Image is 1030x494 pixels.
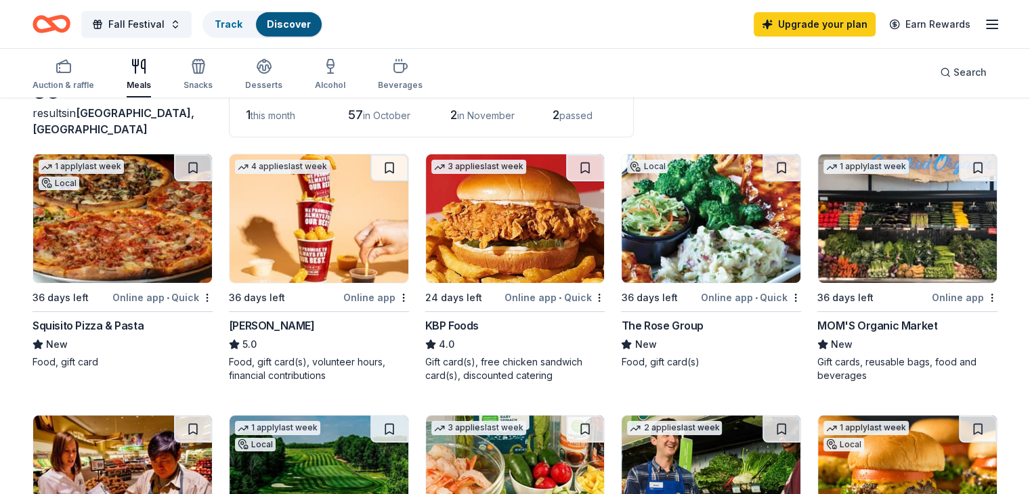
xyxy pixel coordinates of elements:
[425,154,605,382] a: Image for KBP Foods3 applieslast week24 days leftOnline app•QuickKBP Foods4.0Gift card(s), free c...
[621,154,801,369] a: Image for The Rose GroupLocal36 days leftOnline app•QuickThe Rose GroupNewFood, gift card(s)
[245,80,282,91] div: Desserts
[823,438,864,451] div: Local
[246,108,251,122] span: 1
[431,160,526,174] div: 3 applies last week
[81,11,192,38] button: Fall Festival
[425,317,479,334] div: KBP Foods
[127,53,151,97] button: Meals
[202,11,323,38] button: TrackDiscover
[823,421,909,435] div: 1 apply last week
[39,160,124,174] div: 1 apply last week
[818,154,997,283] img: Image for MOM'S Organic Market
[363,110,410,121] span: in October
[627,160,668,173] div: Local
[315,53,345,97] button: Alcohol
[425,290,482,306] div: 24 days left
[184,80,213,91] div: Snacks
[817,355,997,382] div: Gift cards, reusable bags, food and beverages
[33,53,94,97] button: Auction & raffle
[953,64,987,81] span: Search
[348,108,363,122] span: 57
[33,355,213,369] div: Food, gift card
[439,336,454,353] span: 4.0
[33,80,94,91] div: Auction & raffle
[457,110,515,121] span: in November
[229,355,409,382] div: Food, gift card(s), volunteer hours, financial contributions
[425,355,605,382] div: Gift card(s), free chicken sandwich card(s), discounted catering
[621,290,677,306] div: 36 days left
[33,106,194,136] span: in
[242,336,257,353] span: 5.0
[431,421,526,435] div: 3 applies last week
[929,59,997,86] button: Search
[235,160,330,174] div: 4 applies last week
[127,80,151,91] div: Meals
[621,355,801,369] div: Food, gift card(s)
[343,289,409,306] div: Online app
[245,53,282,97] button: Desserts
[559,110,593,121] span: passed
[426,154,605,283] img: Image for KBP Foods
[627,421,722,435] div: 2 applies last week
[315,80,345,91] div: Alcohol
[230,154,408,283] img: Image for Sheetz
[635,336,656,353] span: New
[33,8,70,40] a: Home
[184,53,213,97] button: Snacks
[251,110,295,121] span: this month
[378,53,423,97] button: Beverages
[235,438,276,451] div: Local
[33,154,213,369] a: Image for Squisito Pizza & Pasta1 applylast weekLocal36 days leftOnline app•QuickSquisito Pizza &...
[33,290,89,306] div: 36 days left
[559,292,561,303] span: •
[33,317,144,334] div: Squisito Pizza & Pasta
[33,154,212,283] img: Image for Squisito Pizza & Pasta
[622,154,800,283] img: Image for The Rose Group
[39,177,79,190] div: Local
[701,289,801,306] div: Online app Quick
[267,18,311,30] a: Discover
[881,12,979,37] a: Earn Rewards
[215,18,242,30] a: Track
[450,108,457,122] span: 2
[229,154,409,382] a: Image for Sheetz4 applieslast week36 days leftOnline app[PERSON_NAME]5.0Food, gift card(s), volun...
[33,105,213,137] div: results
[46,336,68,353] span: New
[235,421,320,435] div: 1 apply last week
[553,108,559,122] span: 2
[167,292,169,303] span: •
[108,16,165,32] span: Fall Festival
[823,160,909,174] div: 1 apply last week
[754,12,876,37] a: Upgrade your plan
[33,106,194,136] span: [GEOGRAPHIC_DATA], [GEOGRAPHIC_DATA]
[932,289,997,306] div: Online app
[755,292,758,303] span: •
[817,290,874,306] div: 36 days left
[112,289,213,306] div: Online app Quick
[817,154,997,382] a: Image for MOM'S Organic Market1 applylast week36 days leftOnline appMOM'S Organic MarketNewGift c...
[831,336,853,353] span: New
[378,80,423,91] div: Beverages
[229,290,285,306] div: 36 days left
[505,289,605,306] div: Online app Quick
[621,317,703,334] div: The Rose Group
[817,317,937,334] div: MOM'S Organic Market
[229,317,315,334] div: [PERSON_NAME]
